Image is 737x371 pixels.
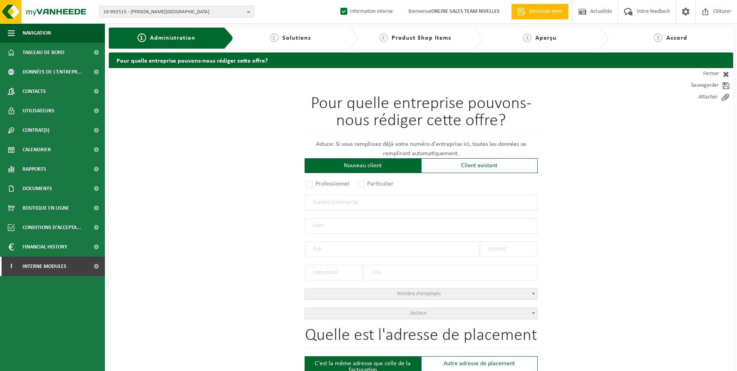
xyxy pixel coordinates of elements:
span: Secteur [410,310,427,316]
input: Nom [305,218,538,234]
span: Boutique en ligne [23,198,69,218]
a: Attacher [663,91,733,103]
span: Aperçu [535,35,557,41]
a: Fermer [663,68,733,80]
span: 4 [523,33,531,42]
input: Ville [363,265,537,280]
input: Rue [305,241,479,257]
span: Interne modules [23,257,66,276]
a: 1Administration [115,33,218,43]
span: Tableau de bord [23,43,64,62]
span: Navigation [23,23,51,43]
span: 3 [379,33,388,42]
span: I [8,257,15,276]
span: 5 [654,33,662,42]
span: Calendrier [23,140,51,159]
span: Demande devis [527,8,565,16]
h1: Quelle est l'adresse de placement [305,327,538,348]
h1: Pour quelle entreprise pouvons-nous rédiger cette offre? [305,95,538,134]
span: 1 [138,33,146,42]
a: 5Accord [612,33,729,43]
span: Nombre d'employés [397,291,441,297]
a: 3Product Shop Items [362,33,468,43]
p: Astuce: Si vous remplissez déjà votre numéro d'entreprise ici, toutes les données se rempliront a... [305,140,538,158]
span: Financial History [23,237,67,257]
input: Numéro d'entreprise [305,195,538,210]
span: Contrat(s) [23,121,49,140]
div: Nouveau client [305,158,421,173]
span: Utilisateurs [23,101,54,121]
a: 4Aperçu [487,33,592,43]
input: code postal [305,265,362,280]
span: 10-992515 - [PERSON_NAME][GEOGRAPHIC_DATA] [103,6,244,18]
span: Données de l'entrepr... [23,62,82,82]
span: Administration [150,35,195,41]
span: Rapports [23,159,46,179]
a: 2Solutions [237,33,343,43]
div: Client existant [421,158,538,173]
a: Demande devis [511,4,568,19]
span: Product Shop Items [392,35,451,41]
h2: Pour quelle entreprise pouvons-nous rédiger cette offre? [109,52,733,68]
span: Solutions [282,35,311,41]
span: Documents [23,179,52,198]
span: 2 [270,33,279,42]
label: Professionnel [305,178,352,189]
strong: ONLINE SALES TEAM NIVELLES [431,9,500,14]
label: Particulier [356,178,396,189]
button: 10-992515 - [PERSON_NAME][GEOGRAPHIC_DATA] [99,6,254,17]
input: Numéro [480,241,537,257]
span: Contacts [23,82,46,101]
a: Sauvegarder [663,80,733,91]
label: Information interne [339,6,393,17]
span: Conditions d'accepta... [23,218,81,237]
span: Accord [666,35,687,41]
